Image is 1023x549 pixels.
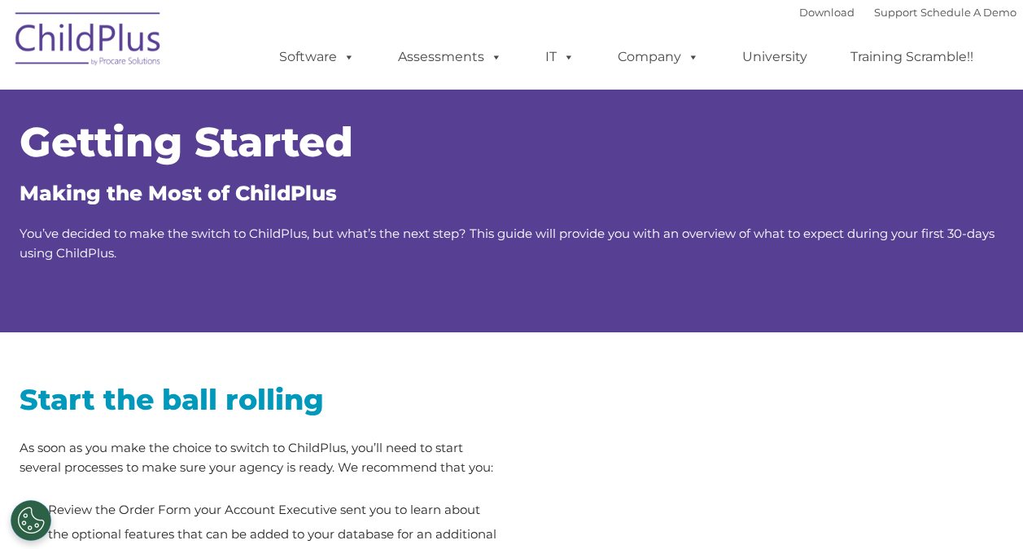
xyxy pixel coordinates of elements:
[20,438,500,477] p: As soon as you make the choice to switch to ChildPlus, you’ll need to start several processes to ...
[920,6,1016,19] a: Schedule A Demo
[20,181,337,205] span: Making the Most of ChildPlus
[263,41,371,73] a: Software
[799,6,1016,19] font: |
[601,41,715,73] a: Company
[20,117,353,167] span: Getting Started
[20,226,995,261] span: You’ve decided to make the switch to ChildPlus, but what’s the next step? This guide will provide...
[529,41,591,73] a: IT
[726,41,824,73] a: University
[11,500,51,541] button: Cookies Settings
[20,381,500,418] h2: Start the ball rolling
[834,41,990,73] a: Training Scramble!!
[874,6,917,19] a: Support
[382,41,518,73] a: Assessments
[799,6,855,19] a: Download
[7,1,170,82] img: ChildPlus by Procare Solutions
